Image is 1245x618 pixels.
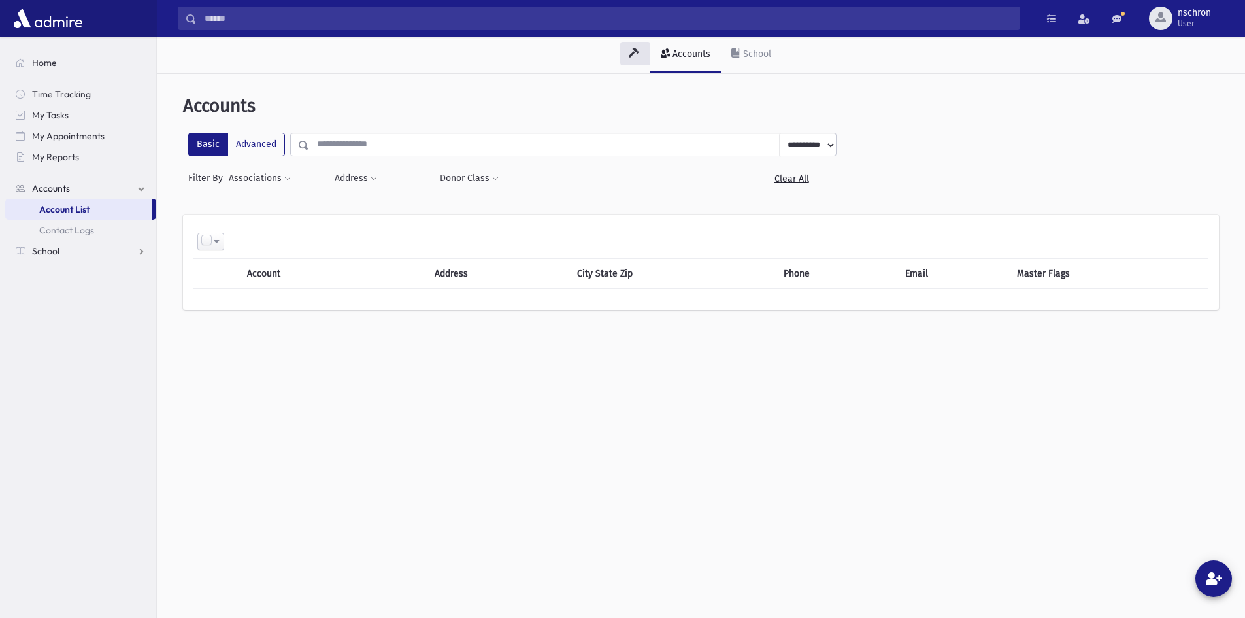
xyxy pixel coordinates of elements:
div: School [740,48,771,60]
span: Home [32,57,57,69]
span: Time Tracking [32,88,91,100]
a: Accounts [650,37,721,73]
span: My Appointments [32,130,105,142]
span: Accounts [183,95,256,116]
img: AdmirePro [10,5,86,31]
th: Phone [776,258,897,288]
span: School [32,245,59,257]
a: Home [5,52,156,73]
a: Accounts [5,178,156,199]
a: My Tasks [5,105,156,126]
button: Donor Class [439,167,499,190]
span: Filter By [188,171,228,185]
th: Address [427,258,569,288]
input: Search [197,7,1020,30]
th: Account [239,258,382,288]
span: My Tasks [32,109,69,121]
th: Email [897,258,1009,288]
a: Contact Logs [5,220,156,241]
span: Contact Logs [39,224,94,236]
a: Clear All [746,167,837,190]
th: Master Flags [1009,258,1208,288]
button: Associations [228,167,291,190]
span: nschron [1178,8,1211,18]
span: User [1178,18,1211,29]
span: My Reports [32,151,79,163]
a: School [721,37,782,73]
label: Advanced [227,133,285,156]
th: City State Zip [569,258,776,288]
a: Time Tracking [5,84,156,105]
a: School [5,241,156,262]
span: Account List [39,203,90,215]
a: Account List [5,199,152,220]
a: My Appointments [5,126,156,146]
label: Basic [188,133,228,156]
div: Accounts [670,48,710,60]
span: Accounts [32,182,70,194]
a: My Reports [5,146,156,167]
div: FilterModes [188,133,285,156]
button: Address [334,167,378,190]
